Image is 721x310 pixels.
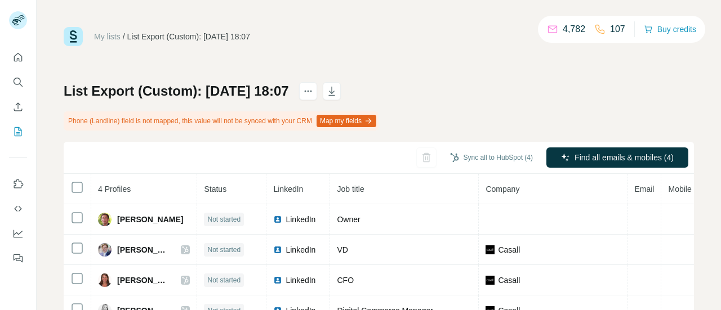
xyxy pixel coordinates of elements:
[273,245,282,254] img: LinkedIn logo
[98,213,112,226] img: Avatar
[9,174,27,194] button: Use Surfe on LinkedIn
[207,275,241,285] span: Not started
[207,245,241,255] span: Not started
[9,47,27,68] button: Quick start
[317,115,376,127] button: Map my fields
[64,111,379,131] div: Phone (Landline) field is not mapped, this value will not be synced with your CRM
[286,275,315,286] span: LinkedIn
[486,245,495,254] img: company-logo
[9,199,27,219] button: Use Surfe API
[299,82,317,100] button: actions
[273,276,282,285] img: LinkedIn logo
[286,244,315,255] span: LinkedIn
[64,27,83,46] img: Surfe Logo
[98,243,112,257] img: Avatar
[498,244,520,255] span: Casall
[117,214,183,225] span: [PERSON_NAME]
[575,152,674,163] span: Find all emails & mobiles (4)
[668,185,691,194] span: Mobile
[94,32,121,41] a: My lists
[9,97,27,117] button: Enrich CSV
[634,185,654,194] span: Email
[610,23,625,36] p: 107
[204,185,226,194] span: Status
[98,273,112,287] img: Avatar
[337,215,360,224] span: Owner
[337,245,348,254] span: VD
[442,149,541,166] button: Sync all to HubSpot (4)
[9,248,27,268] button: Feedback
[337,276,354,285] span: CFO
[546,147,688,168] button: Find all emails & mobiles (4)
[123,31,125,42] li: /
[64,82,289,100] h1: List Export (Custom): [DATE] 18:07
[273,215,282,224] img: LinkedIn logo
[117,275,170,286] span: [PERSON_NAME]
[273,185,303,194] span: LinkedIn
[9,122,27,142] button: My lists
[207,214,241,224] span: Not started
[286,214,315,225] span: LinkedIn
[644,21,696,37] button: Buy credits
[98,185,131,194] span: 4 Profiles
[9,72,27,92] button: Search
[9,223,27,244] button: Dashboard
[117,244,170,255] span: [PERSON_NAME]
[498,275,520,286] span: Casall
[337,185,364,194] span: Job title
[127,31,250,42] div: List Export (Custom): [DATE] 18:07
[486,185,519,194] span: Company
[563,23,585,36] p: 4,782
[486,276,495,285] img: company-logo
